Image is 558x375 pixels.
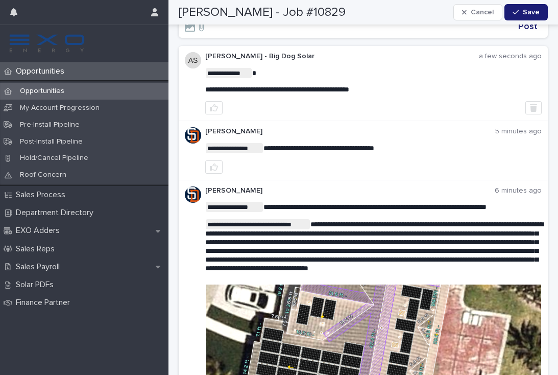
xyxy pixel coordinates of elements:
[12,104,108,112] p: My Account Progression
[12,87,72,96] p: Opportunities
[12,66,72,76] p: Opportunities
[12,171,75,179] p: Roof Concern
[12,137,91,146] p: Post-Install Pipeline
[495,186,542,195] p: 6 minutes ago
[518,22,538,31] span: Post
[8,33,86,54] img: FKS5r6ZBThi8E5hshIGi
[12,226,68,236] p: EXO Adders
[12,244,63,254] p: Sales Reps
[12,190,74,200] p: Sales Process
[12,262,68,272] p: Sales Payroll
[205,186,495,195] p: [PERSON_NAME]
[525,101,542,114] button: Delete post
[523,9,540,16] span: Save
[514,22,542,31] button: Post
[471,9,494,16] span: Cancel
[479,52,542,61] p: a few seconds ago
[12,121,88,129] p: Pre-Install Pipeline
[205,101,223,114] button: like this post
[179,5,346,20] h2: [PERSON_NAME] - Job #10829
[185,186,201,203] img: ACg8ocKfmBc8d1J27vz_SbDeFgJtBoC4f5Hv5aIMGfIM1baH=s96-c
[453,4,502,20] button: Cancel
[205,52,479,61] p: [PERSON_NAME] - Big Dog Solar
[12,154,96,162] p: Hold/Cancel Pipeline
[495,127,542,136] p: 5 minutes ago
[185,127,201,144] img: ACg8ocKfmBc8d1J27vz_SbDeFgJtBoC4f5Hv5aIMGfIM1baH=s96-c
[205,127,495,136] p: [PERSON_NAME]
[205,160,223,174] button: like this post
[12,298,78,308] p: Finance Partner
[504,4,548,20] button: Save
[12,208,102,218] p: Department Directory
[12,280,62,290] p: Solar PDFs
